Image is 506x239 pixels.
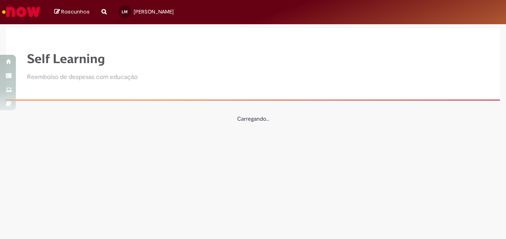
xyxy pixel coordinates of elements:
span: [PERSON_NAME] [134,8,174,15]
h1: Self Learning [27,52,138,66]
a: Rascunhos [54,8,90,16]
span: LM [122,9,128,14]
center: Carregando... [27,115,479,123]
h2: Reembolso de despesas com educação [27,74,138,81]
span: Rascunhos [61,8,90,15]
img: ServiceNow [1,4,42,20]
